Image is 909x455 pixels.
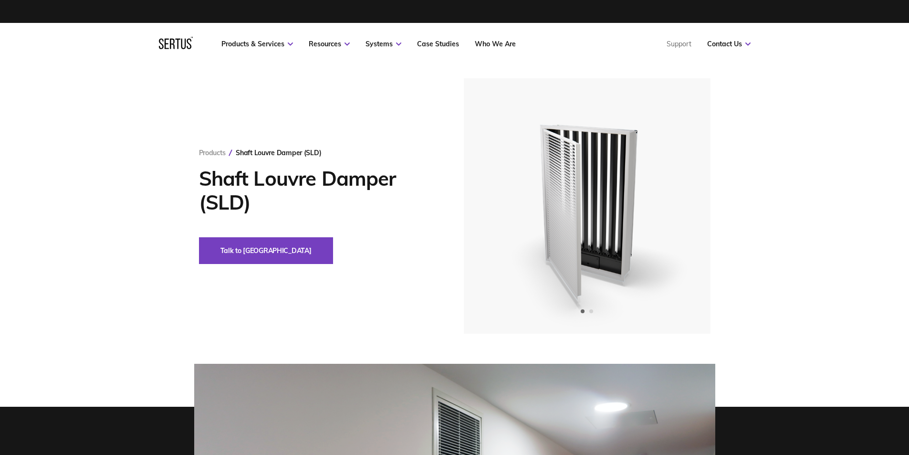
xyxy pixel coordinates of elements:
[309,40,350,48] a: Resources
[589,309,593,313] span: Go to slide 2
[199,237,333,264] button: Talk to [GEOGRAPHIC_DATA]
[199,148,226,157] a: Products
[475,40,516,48] a: Who We Are
[366,40,401,48] a: Systems
[707,40,751,48] a: Contact Us
[737,344,909,455] iframe: Chat Widget
[417,40,459,48] a: Case Studies
[221,40,293,48] a: Products & Services
[667,40,691,48] a: Support
[199,167,435,214] h1: Shaft Louvre Damper (SLD)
